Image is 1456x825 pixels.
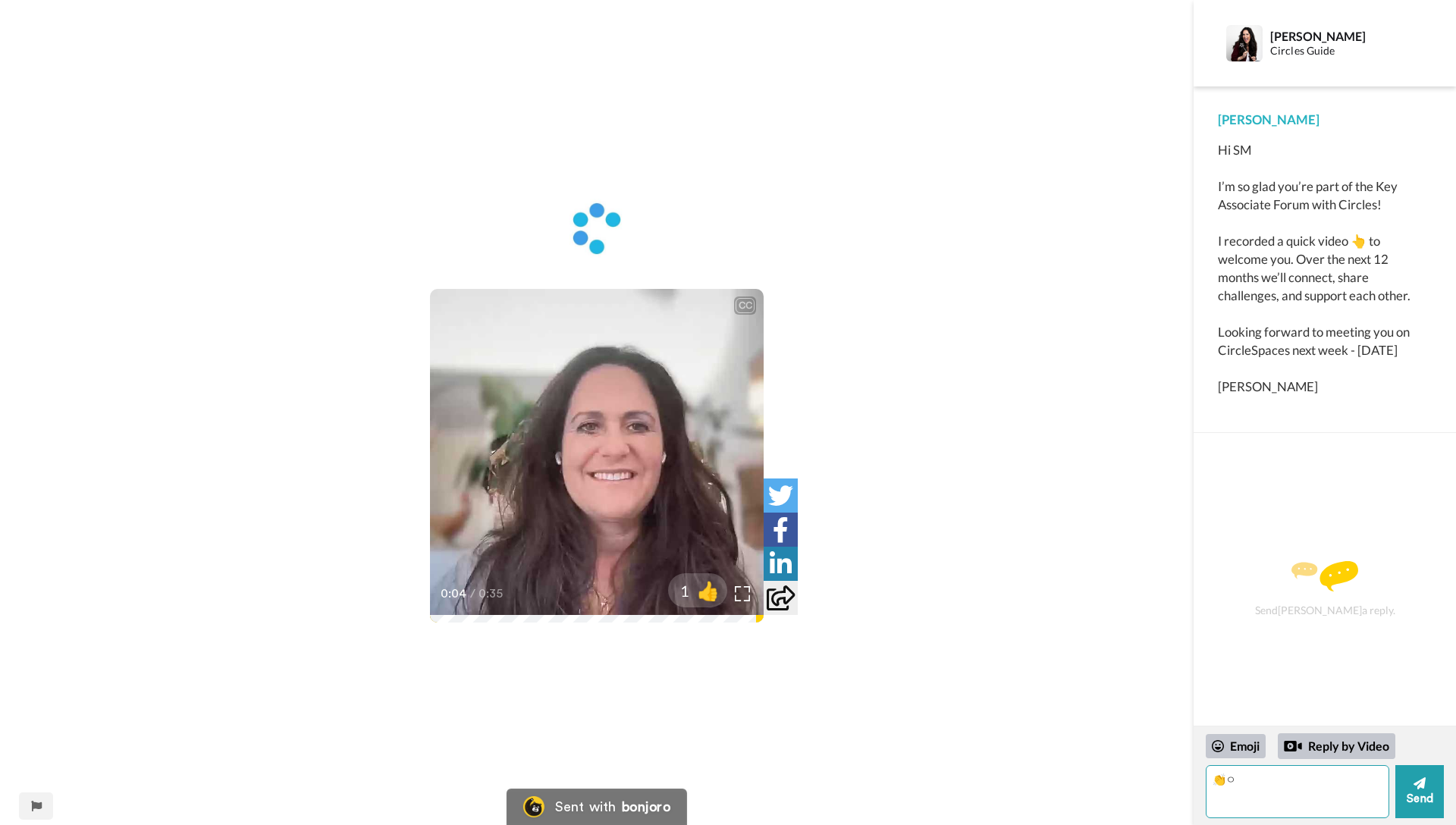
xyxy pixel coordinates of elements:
[555,800,616,814] div: Sent with
[1218,141,1432,396] div: Hi SM I’m so glad you’re part of the Key Associate Forum with Circles! I recorded a quick video 👆...
[668,573,727,607] button: 1👍
[1206,765,1389,818] textarea: 👏
[564,199,629,259] img: 045addc3-99e2-4343-8baf-42b4ae68673b
[441,585,467,603] span: 0:04
[1218,111,1432,129] div: [PERSON_NAME]
[689,579,727,603] span: 👍
[1214,460,1436,718] div: Send [PERSON_NAME] a reply.
[507,789,687,825] a: Bonjoro LogoSent withbonjoro
[1395,765,1444,818] button: Send
[1270,45,1415,58] div: Circles Guide
[1206,734,1266,758] div: Emoji
[1226,25,1263,61] img: Profile Image
[1278,733,1395,759] div: Reply by Video
[479,585,505,603] span: 0:35
[736,298,755,313] div: CC
[1284,737,1302,755] div: Reply by Video
[1291,561,1358,591] img: message.svg
[470,585,475,603] span: /
[523,796,544,817] img: Bonjoro Logo
[668,580,689,601] span: 1
[1270,29,1415,43] div: [PERSON_NAME]
[622,800,670,814] div: bonjoro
